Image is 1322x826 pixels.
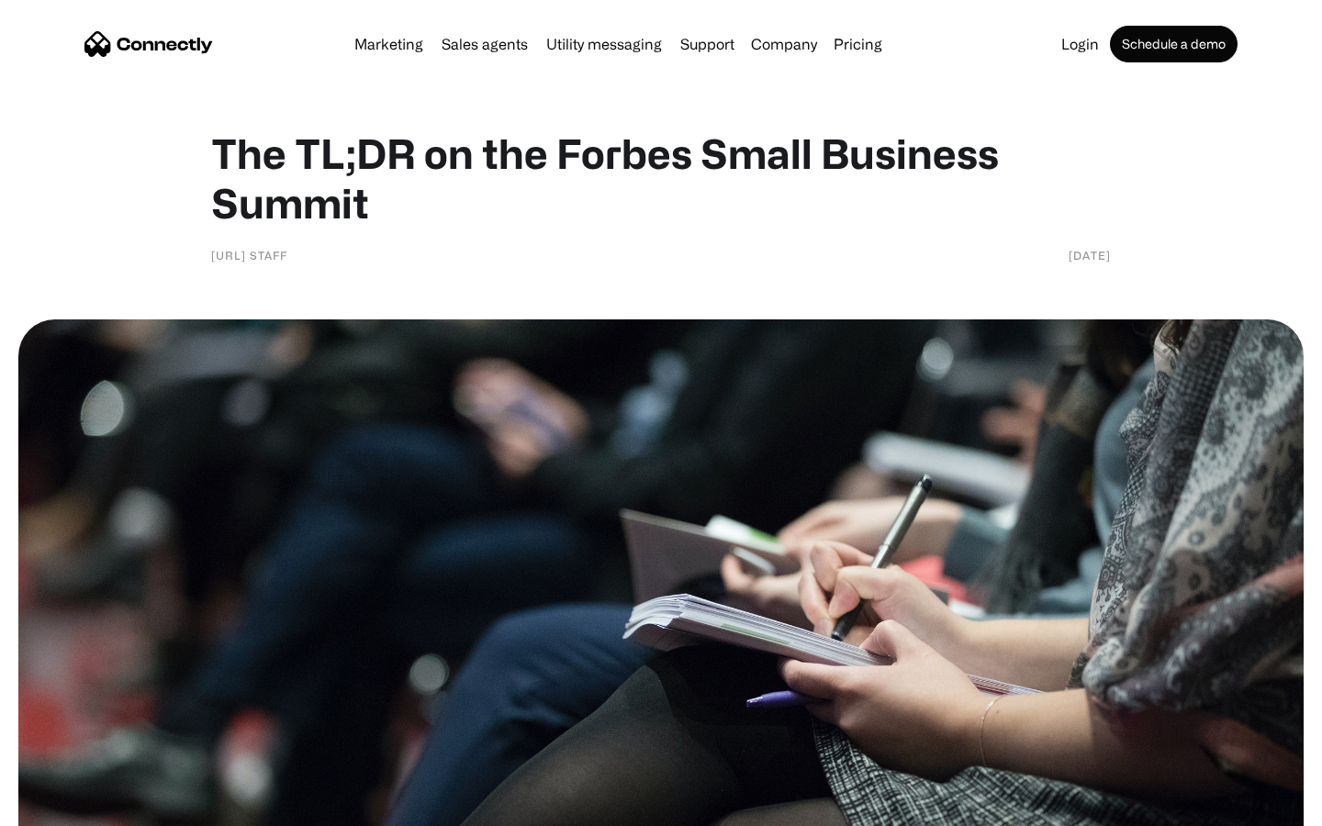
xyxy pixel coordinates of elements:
[751,31,817,57] div: Company
[1054,37,1106,51] a: Login
[347,37,431,51] a: Marketing
[673,37,742,51] a: Support
[539,37,669,51] a: Utility messaging
[37,794,110,820] ul: Language list
[84,30,213,58] a: home
[211,128,1111,228] h1: The TL;DR on the Forbes Small Business Summit
[434,37,535,51] a: Sales agents
[826,37,890,51] a: Pricing
[745,31,823,57] div: Company
[211,246,287,264] div: [URL] Staff
[1110,26,1238,62] a: Schedule a demo
[18,794,110,820] aside: Language selected: English
[1069,246,1111,264] div: [DATE]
